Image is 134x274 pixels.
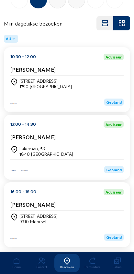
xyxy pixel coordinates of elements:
div: 13:00 - 14:30 [10,121,36,128]
span: All [6,36,11,41]
div: Reminders [80,265,105,269]
div: [STREET_ADDRESS] [19,213,58,219]
div: 10:30 - 12:00 [10,54,36,60]
div: Lakeman, 53 [19,146,73,151]
span: Adviseur [106,122,122,126]
cam-card-title: [PERSON_NAME] [10,133,56,140]
div: Bezoeken [54,265,80,269]
img: Energy Protect Ramen & Deuren [10,238,17,239]
div: Home [4,265,29,269]
a: Bezoeken [54,254,80,272]
div: Taken [105,265,130,269]
img: Energy Protect Ramen & Deuren [21,170,28,171]
div: 9310 Moorsel [19,219,58,224]
div: [STREET_ADDRESS] [19,78,72,84]
div: 16:00 - 18:00 [10,189,36,195]
a: Home [4,254,29,272]
span: Gepland [106,167,122,172]
a: Reminders [80,254,105,272]
div: 1790 [GEOGRAPHIC_DATA] [19,84,72,89]
h4: Mijn dagelijkse bezoeken [4,20,62,26]
img: Iso Protect [10,170,17,171]
img: Energy Protect Ramen & Deuren [10,103,17,104]
cam-card-title: [PERSON_NAME] [10,66,56,73]
div: 1840 [GEOGRAPHIC_DATA] [19,151,73,157]
a: Contact [29,254,54,272]
cam-card-title: [PERSON_NAME] [10,201,56,208]
span: Gepland [106,100,122,104]
a: Taken [105,254,130,272]
span: Gepland [106,235,122,239]
span: Adviseur [106,190,122,194]
span: Adviseur [106,55,122,59]
div: Contact [29,265,54,269]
